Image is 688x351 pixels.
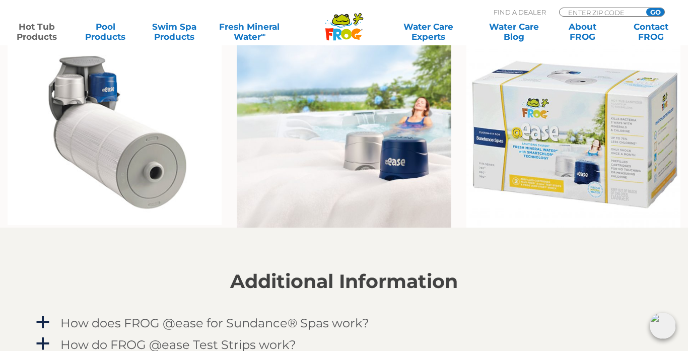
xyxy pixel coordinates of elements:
[261,31,265,38] sup: ∞
[60,316,369,330] h4: How does FROG @ease for Sundance® Spas work?
[567,8,635,17] input: Zip Code Form
[556,22,609,42] a: AboutFROG
[385,22,471,42] a: Water CareExperts
[35,315,50,330] span: a
[34,314,654,332] a: a How does FROG @ease for Sundance® Spas work?
[650,313,676,339] img: openIcon
[487,22,540,42] a: Water CareBlog
[494,8,546,17] p: Find A Dealer
[646,8,664,16] input: GO
[8,40,222,225] img: 11
[216,22,283,42] a: Fresh MineralWater∞
[625,22,678,42] a: ContactFROG
[10,22,63,42] a: Hot TubProducts
[466,40,680,228] img: @Ease_Sundance
[34,270,654,293] h2: Additional Information
[148,22,201,42] a: Swim SpaProducts
[237,40,451,228] img: sundance lifestyle
[79,22,132,42] a: PoolProducts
